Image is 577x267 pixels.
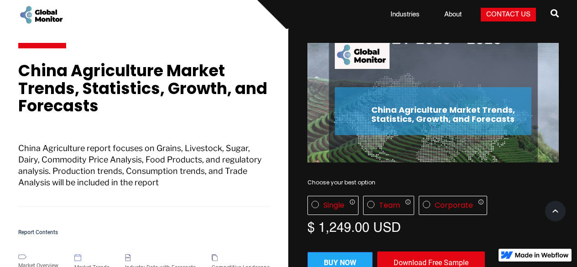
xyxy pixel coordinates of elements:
[515,252,569,258] img: Made in Webflow
[379,201,400,210] div: Team
[307,178,559,187] div: Choose your best option
[18,142,270,207] p: China Agriculture report focuses on Grains, Livestock, Sugar, Dairy, Commodity Price Analysis, Fo...
[18,62,270,124] h1: China Agriculture Market Trends, Statistics, Growth, and Forecasts
[439,10,467,19] a: About
[323,201,344,210] div: Single
[385,10,425,19] a: Industries
[371,105,522,124] h2: China Agriculture Market Trends, Statistics, Growth, and Forecasts
[307,196,559,215] div: License
[481,8,536,21] a: Contact Us
[551,5,559,24] a: 
[18,230,270,236] h5: Report Contents
[435,201,473,210] div: Corporate
[307,220,559,233] div: $ 1,249.00 USD
[551,7,559,20] span: 
[18,5,64,25] a: home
